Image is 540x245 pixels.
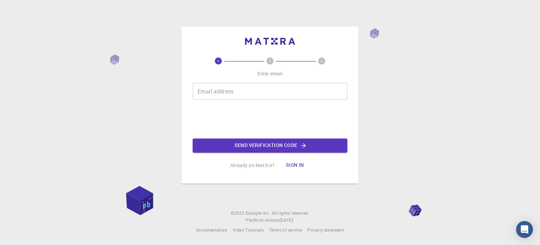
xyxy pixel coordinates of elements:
[246,210,270,217] a: Exabyte Inc.
[269,59,271,63] text: 2
[269,227,302,233] span: Terms of service
[279,217,294,224] a: [DATE].
[230,162,275,169] p: Already on Mat3ra?
[217,59,219,63] text: 1
[231,210,245,217] span: © 2025
[233,227,264,233] span: Video Tutorials
[272,210,309,217] span: All rights reserved.
[196,227,227,234] a: Documentation
[233,227,264,234] a: Video Tutorials
[516,221,533,238] div: Open Intercom Messenger
[246,217,279,224] span: Platform version
[217,105,323,133] iframe: reCAPTCHA
[257,70,283,77] p: Enter email
[280,158,310,172] button: Sign in
[279,217,294,223] span: [DATE] .
[196,227,227,233] span: Documentation
[269,227,302,234] a: Terms of service
[321,59,323,63] text: 3
[246,210,270,216] span: Exabyte Inc.
[307,227,344,234] a: Privacy statement
[307,227,344,233] span: Privacy statement
[193,139,347,153] button: Send verification code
